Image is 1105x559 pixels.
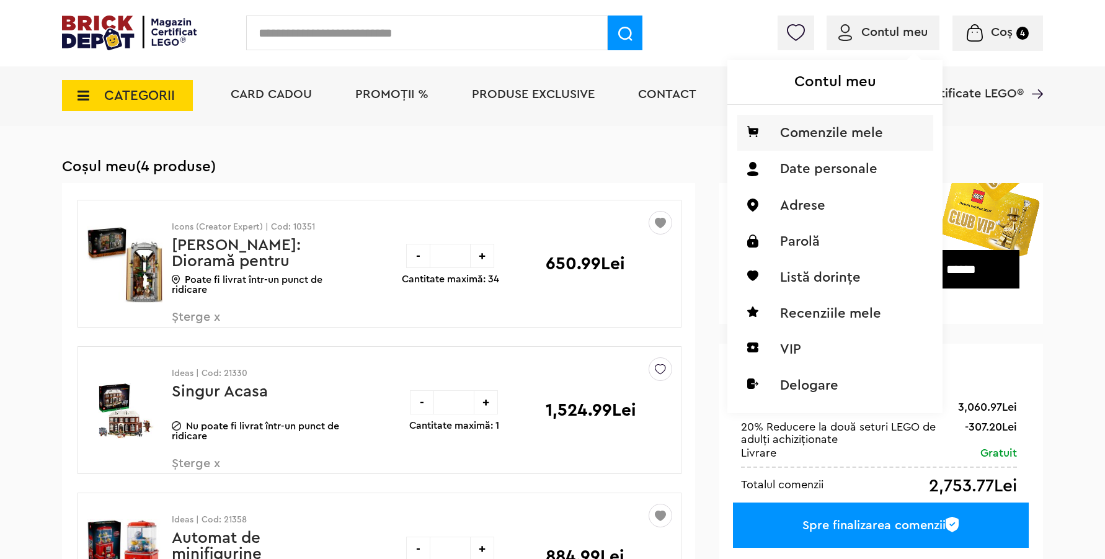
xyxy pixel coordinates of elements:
span: CATEGORII [104,89,175,102]
div: Gratuit [980,445,1017,460]
p: 1,524.99Lei [546,401,636,419]
p: Ideas | Cod: 21330 [172,369,348,378]
img: Sherlock Holmes: Dioramă pentru bibliotecă [87,218,163,311]
h1: Coșul meu [62,158,1043,176]
div: 2,753.77Lei [929,477,1017,495]
div: - [406,244,430,268]
a: Magazine Certificate LEGO® [1024,71,1043,84]
p: 650.99Lei [546,255,625,272]
span: Contul meu [861,26,928,38]
div: - [410,390,434,414]
a: PROMOȚII % [355,88,428,101]
div: Totalul comenzii [741,477,823,492]
a: Singur Acasa [172,383,268,400]
p: Cantitate maximă: 34 [402,274,499,284]
div: + [474,390,498,414]
span: Coș [991,26,1013,38]
p: Ideas | Cod: 21358 [172,516,348,524]
span: (4 produse) [136,159,216,174]
h1: Contul meu [727,60,943,105]
span: Șterge x [172,457,317,484]
img: Singur Acasa [87,364,163,457]
a: Contul meu [838,26,928,38]
a: Contact [638,88,696,101]
p: Poate fi livrat într-un punct de ridicare [172,275,348,295]
a: Spre finalizarea comenzii [733,503,1029,548]
span: Magazine Certificate LEGO® [862,71,1024,100]
p: Icons (Creator Expert) | Cod: 10351 [172,223,348,231]
div: Livrare [741,445,776,460]
div: -307.20Lei [965,421,1017,433]
span: 20% Reducere la două seturi LEGO de adulți achiziționate [741,421,936,445]
div: 3,060.97Lei [958,400,1017,414]
span: Șterge x [172,311,317,338]
div: + [470,244,494,268]
a: Produse exclusive [472,88,595,101]
small: 4 [1016,27,1029,40]
a: Card Cadou [231,88,312,101]
p: Nu poate fi livrat într-un punct de ridicare [172,421,348,441]
p: Cantitate maximă: 1 [409,421,499,431]
a: [PERSON_NAME]: Dioramă pentru bibliotecă [172,237,301,285]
